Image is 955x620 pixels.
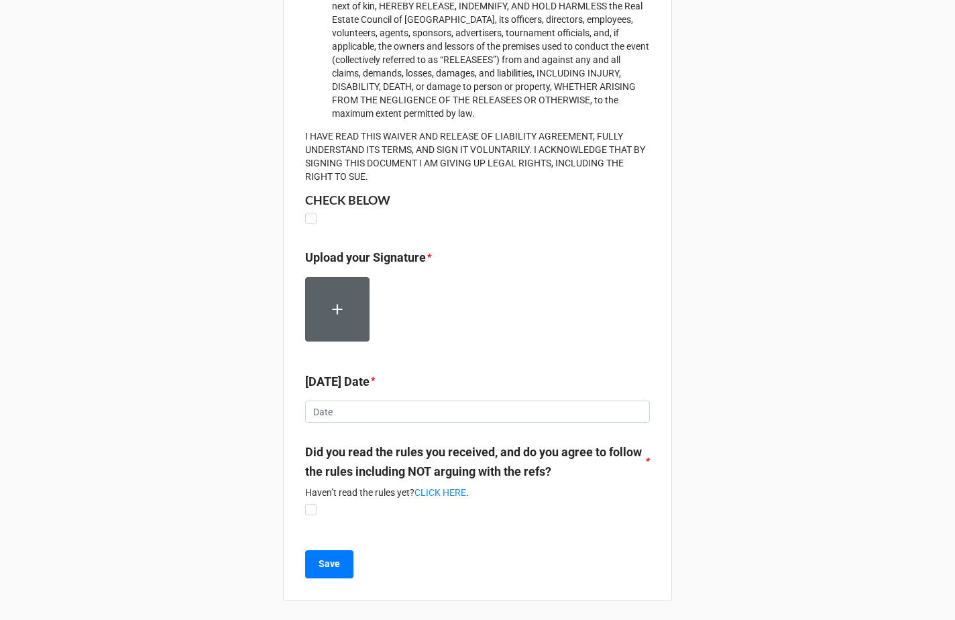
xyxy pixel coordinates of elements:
[305,486,650,499] p: Haven’t read the rules yet? .
[414,487,466,498] a: CLICK HERE
[305,248,426,267] label: Upload your Signature
[305,130,650,183] p: I HAVE READ THIS WAIVER AND RELEASE OF LIABILITY AGREEMENT, FULLY UNDERSTAND ITS TERMS, AND SIGN ...
[305,550,353,578] button: Save
[319,557,340,571] b: Save
[305,401,650,423] input: Date
[305,193,390,207] strong: CHECK BELOW
[305,443,644,481] label: Did you read the rules you received, and do you agree to follow the rules including NOT arguing w...
[305,372,370,391] label: [DATE] Date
